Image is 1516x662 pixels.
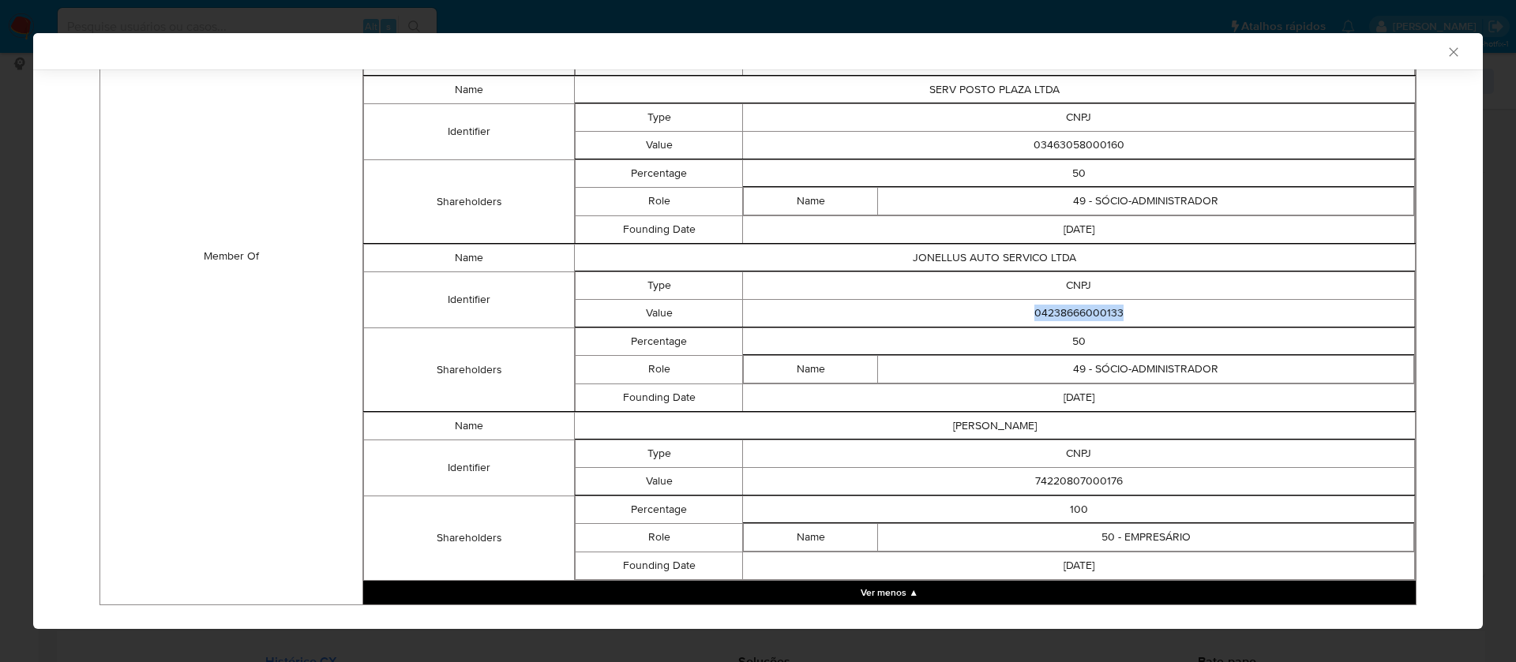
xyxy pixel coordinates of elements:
td: Value [575,467,743,495]
td: Type [575,103,743,131]
td: 50 [743,327,1415,355]
td: Percentage [575,496,743,523]
td: 74220807000176 [743,467,1415,495]
td: JONELLUS AUTO SERVICO LTDA [574,244,1415,271]
td: Role [575,355,743,383]
td: Founding Date [575,383,743,411]
td: Identifier [364,103,574,159]
td: 03463058000160 [743,131,1415,159]
td: [DATE] [743,552,1415,579]
td: 50 - EMPRESÁRIO [878,523,1414,551]
td: [DATE] [743,383,1415,411]
td: Shareholders [364,327,574,412]
button: Fechar a janela [1446,44,1460,58]
td: Founding Date [575,552,743,579]
td: 49 - SÓCIO-ADMINISTRADOR [878,187,1414,215]
td: [PERSON_NAME] [574,412,1415,439]
td: Type [575,439,743,467]
td: Name [744,355,878,383]
button: Collapse array [363,581,1416,604]
td: Role [575,187,743,215]
td: Percentage [575,327,743,355]
td: Percentage [575,159,743,187]
td: 100 [743,496,1415,523]
td: Name [364,412,574,439]
td: Name [364,244,574,271]
td: Shareholders [364,159,574,244]
td: CNPJ [743,439,1415,467]
td: Type [575,271,743,299]
td: Role [575,523,743,552]
td: Name [364,76,574,103]
td: CNPJ [743,103,1415,131]
td: Name [744,523,878,551]
td: Value [575,131,743,159]
td: Shareholders [364,496,574,580]
td: [DATE] [743,215,1415,243]
td: 49 - SÓCIO-ADMINISTRADOR [878,355,1414,383]
td: CNPJ [743,271,1415,299]
div: closure-recommendation-modal [33,33,1483,629]
td: 04238666000133 [743,299,1415,327]
td: SERV POSTO PLAZA LTDA [574,76,1415,103]
td: Founding Date [575,215,743,243]
td: Value [575,299,743,327]
td: Identifier [364,439,574,496]
td: Identifier [364,271,574,327]
td: Name [744,187,878,215]
td: 50 [743,159,1415,187]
